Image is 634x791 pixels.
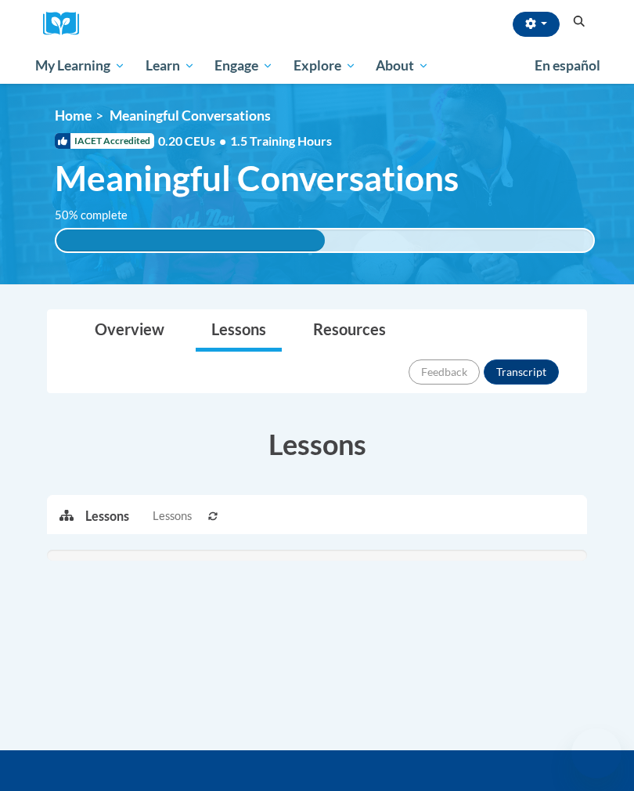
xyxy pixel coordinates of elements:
span: Learn [146,56,195,75]
span: My Learning [35,56,125,75]
span: Meaningful Conversations [55,157,459,199]
div: Main menu [23,48,611,84]
a: About [366,48,440,84]
button: Feedback [409,359,480,385]
span: Engage [214,56,273,75]
img: Logo brand [43,12,90,36]
a: My Learning [25,48,135,84]
a: Engage [204,48,283,84]
a: En español [524,49,611,82]
span: 1.5 Training Hours [230,133,332,148]
span: IACET Accredited [55,133,154,149]
span: Meaningful Conversations [110,107,271,124]
a: Home [55,107,92,124]
a: Overview [79,310,180,352]
div: 50% complete [56,229,325,251]
label: 50% complete [55,207,145,224]
span: 0.20 CEUs [158,132,230,150]
span: About [376,56,429,75]
span: En español [535,57,600,74]
a: Learn [135,48,205,84]
a: Cox Campus [43,12,90,36]
span: • [219,133,226,148]
iframe: Button to launch messaging window [571,728,621,778]
a: Resources [297,310,402,352]
span: Lessons [153,507,192,525]
p: Lessons [85,507,129,525]
h3: Lessons [47,424,587,464]
a: Explore [283,48,366,84]
button: Transcript [484,359,559,385]
a: Lessons [196,310,282,352]
button: Account Settings [513,12,560,37]
span: Explore [294,56,356,75]
button: Search [567,13,591,31]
